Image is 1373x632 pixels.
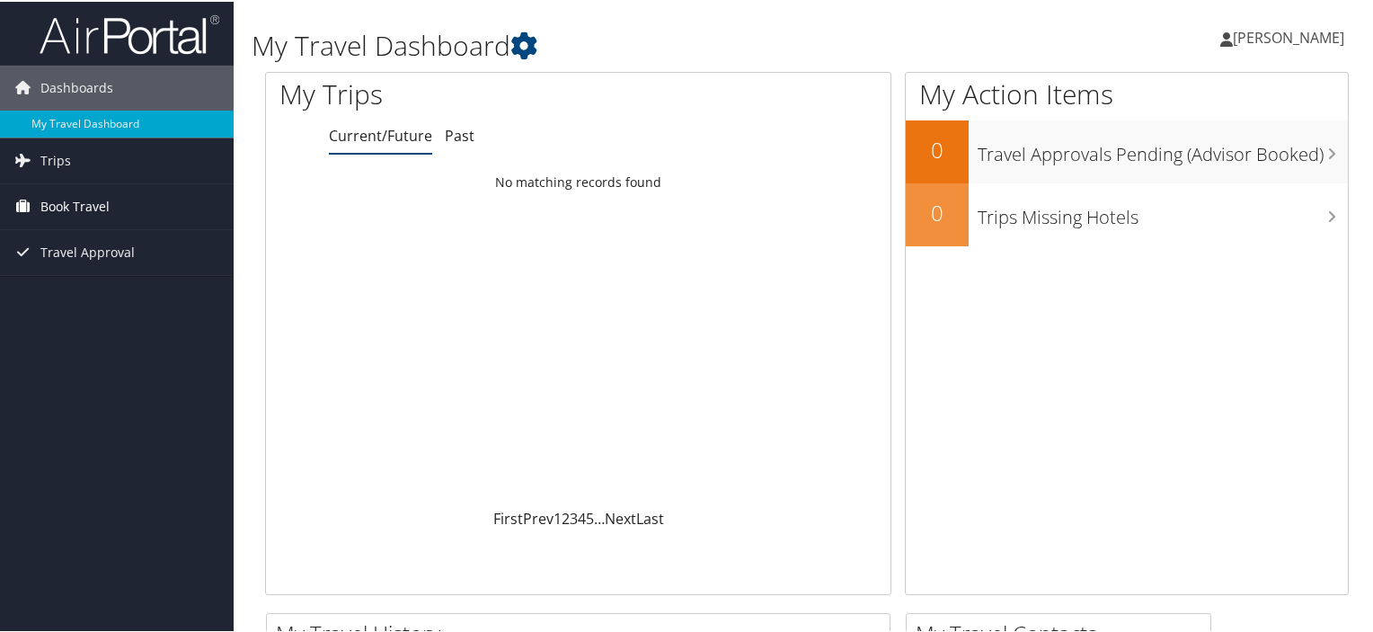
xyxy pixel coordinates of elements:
span: Travel Approval [40,228,135,273]
span: Book Travel [40,182,110,227]
span: [PERSON_NAME] [1233,26,1344,46]
h3: Travel Approvals Pending (Advisor Booked) [978,131,1348,165]
span: Dashboards [40,64,113,109]
a: [PERSON_NAME] [1220,9,1362,63]
a: 1 [554,507,562,527]
img: airportal-logo.png [40,12,219,54]
h1: My Action Items [906,74,1348,111]
h1: My Travel Dashboard [252,25,992,63]
a: 0Travel Approvals Pending (Advisor Booked) [906,119,1348,182]
a: 2 [562,507,570,527]
span: Trips [40,137,71,182]
span: … [594,507,605,527]
a: First [493,507,523,527]
a: Next [605,507,636,527]
h2: 0 [906,196,969,227]
h3: Trips Missing Hotels [978,194,1348,228]
a: 4 [578,507,586,527]
td: No matching records found [266,165,890,197]
a: 0Trips Missing Hotels [906,182,1348,245]
a: Past [445,124,474,144]
a: Current/Future [329,124,432,144]
a: 3 [570,507,578,527]
a: 5 [586,507,594,527]
a: Prev [523,507,554,527]
h2: 0 [906,133,969,164]
h1: My Trips [279,74,617,111]
a: Last [636,507,664,527]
